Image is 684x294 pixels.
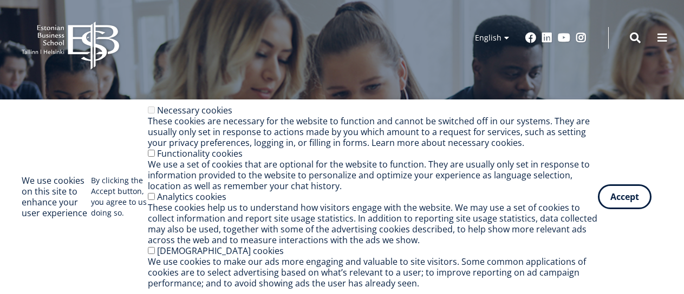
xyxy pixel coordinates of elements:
[148,116,598,148] div: These cookies are necessary for the website to function and cannot be switched off in our systems...
[22,97,40,108] a: Home
[148,202,598,245] div: These cookies help us to understand how visitors engage with the website. We may use a set of coo...
[22,175,91,218] h2: We use cookies on this site to enhance your user experience
[542,32,552,43] a: Linkedin
[558,32,570,43] a: Youtube
[157,245,284,257] label: [DEMOGRAPHIC_DATA] cookies
[157,104,232,116] label: Necessary cookies
[598,184,652,209] button: Accept
[148,159,598,191] div: We use a set of cookies that are optional for the website to function. They are usually only set ...
[148,256,598,289] div: We use cookies to make our ads more engaging and valuable to site visitors. Some common applicati...
[157,191,226,203] label: Analytics cookies
[157,148,243,159] label: Functionality cookies
[91,175,147,218] p: By clicking the Accept button, you agree to us doing so.
[576,32,587,43] a: Instagram
[525,32,536,43] a: Facebook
